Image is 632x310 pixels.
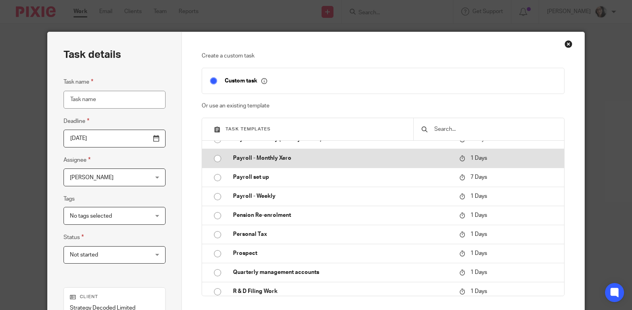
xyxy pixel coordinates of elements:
[64,195,75,203] label: Tags
[64,77,93,86] label: Task name
[64,233,84,242] label: Status
[70,294,159,300] p: Client
[470,212,487,218] span: 1 Days
[470,155,487,161] span: 1 Days
[64,117,89,126] label: Deadline
[233,287,451,295] p: R & D Filing Work
[225,77,267,84] p: Custom task
[70,252,98,258] span: Not started
[470,270,487,275] span: 1 Days
[233,211,451,219] p: Pension Re-enrolment
[233,173,451,181] p: Payroll set up
[470,251,487,256] span: 1 Days
[434,125,556,134] input: Search...
[70,175,114,180] span: [PERSON_NAME]
[233,154,451,162] p: Payroll - Monthly Xero
[64,48,121,61] h2: Task details
[202,52,564,60] p: Create a custom task
[70,213,112,219] span: No tags selected
[233,249,451,257] p: Prospect
[233,230,451,238] p: Personal Tax
[470,289,487,294] span: 1 Days
[225,127,271,131] span: Task templates
[470,232,487,237] span: 1 Days
[64,91,166,109] input: Task name
[470,174,487,180] span: 7 Days
[64,130,166,147] input: Pick a date
[565,40,572,48] div: Close this dialog window
[202,102,564,110] p: Or use an existing template
[233,192,451,200] p: Payroll - Weekly
[470,193,487,199] span: 1 Days
[233,268,451,276] p: Quarterly management accounts
[64,155,91,165] label: Assignee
